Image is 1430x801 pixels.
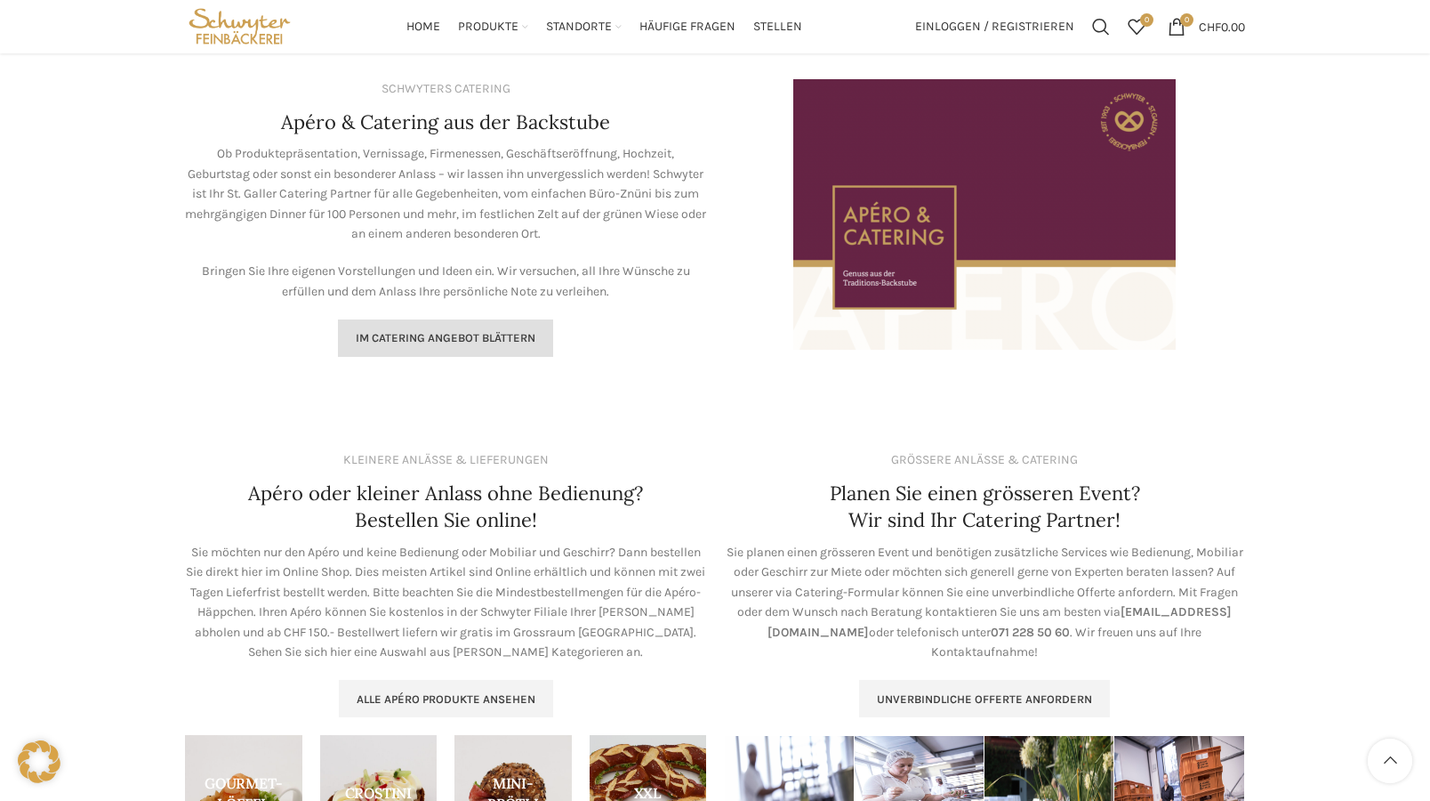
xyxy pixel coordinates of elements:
[185,144,706,244] p: Ob Produktepräsentation, Vernissage, Firmenessen, Geschäftseröffnung, Hochzeit, Geburtstag oder s...
[458,9,528,44] a: Produkte
[1159,9,1254,44] a: 0 CHF0.00
[1083,9,1119,44] a: Suchen
[382,79,510,99] div: SCHWYTERS CATERING
[793,206,1176,222] a: Image link
[877,692,1092,707] span: Unverbindliche Offerte anfordern
[1119,9,1154,44] div: Meine Wunschliste
[343,450,549,470] div: KLEINERE ANLÄSSE & LIEFERUNGEN
[1119,9,1154,44] a: 0
[1199,19,1221,34] span: CHF
[281,109,610,136] h4: Apéro & Catering aus der Backstube
[906,9,1083,44] a: Einloggen / Registrieren
[338,320,553,357] a: Im Catering Angebot blättern
[339,680,553,717] a: Alle Apéro Produkte ansehen
[406,9,440,44] a: Home
[185,262,706,302] p: Bringen Sie Ihre eigenen Vorstellungen und Ideen ein. Wir versuchen, all Ihre Wünsche zu erfüllen...
[915,20,1074,33] span: Einloggen / Registrieren
[1368,739,1412,783] a: Scroll to top button
[185,543,706,662] p: Sie möchten nur den Apéro und keine Bedienung oder Mobiliar und Geschirr? Dann bestellen Sie dire...
[1180,13,1193,27] span: 0
[991,625,1070,640] span: 071 228 50 60
[546,9,622,44] a: Standorte
[356,331,535,345] span: Im Catering Angebot blättern
[639,9,735,44] a: Häufige Fragen
[639,19,735,36] span: Häufige Fragen
[767,604,1232,639] span: [EMAIL_ADDRESS][DOMAIN_NAME]
[1140,13,1153,27] span: 0
[185,18,294,33] a: Site logo
[303,9,906,44] div: Main navigation
[1199,19,1245,34] bdi: 0.00
[753,9,802,44] a: Stellen
[546,19,612,36] span: Standorte
[891,450,1078,470] div: GRÖSSERE ANLÄSSE & CATERING
[357,692,535,707] span: Alle Apéro Produkte ansehen
[859,680,1110,717] a: Unverbindliche Offerte anfordern
[830,480,1140,535] h4: Planen Sie einen grösseren Event? Wir sind Ihr Catering Partner!
[458,19,518,36] span: Produkte
[753,19,802,36] span: Stellen
[248,480,643,535] h4: Apéro oder kleiner Anlass ohne Bedienung? Bestellen Sie online!
[406,19,440,36] span: Home
[869,625,991,640] span: oder telefonisch unter
[727,545,1243,619] span: Sie planen einen grösseren Event und benötigen zusätzliche Services wie Bedienung, Mobiliar oder ...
